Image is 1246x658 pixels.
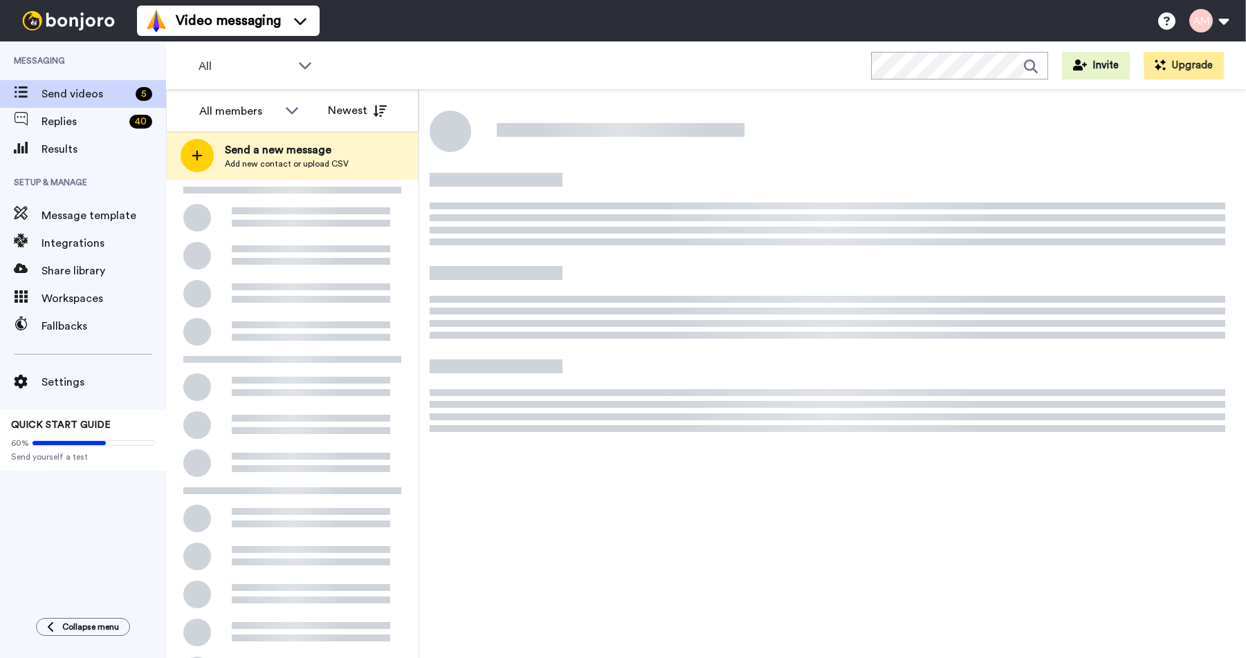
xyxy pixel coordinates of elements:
[145,10,167,32] img: vm-color.svg
[225,158,349,169] span: Add new contact or upload CSV
[129,115,152,129] div: 40
[42,263,166,279] span: Share library
[199,58,291,75] span: All
[42,207,166,224] span: Message template
[36,618,130,636] button: Collapse menu
[11,438,29,449] span: 60%
[199,103,278,120] div: All members
[42,141,166,158] span: Results
[42,86,130,102] span: Send videos
[318,97,397,124] button: Newest
[136,87,152,101] div: 5
[225,142,349,158] span: Send a new message
[42,113,124,130] span: Replies
[176,11,281,30] span: Video messaging
[42,290,166,307] span: Workspaces
[1144,52,1224,79] button: Upgrade
[42,318,166,335] span: Fallbacks
[11,451,155,462] span: Send yourself a test
[62,621,119,632] span: Collapse menu
[42,374,166,391] span: Settings
[42,235,166,252] span: Integrations
[17,11,120,30] img: bj-logo-header-white.svg
[11,420,111,430] span: QUICK START GUIDE
[1062,52,1130,79] button: Invite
